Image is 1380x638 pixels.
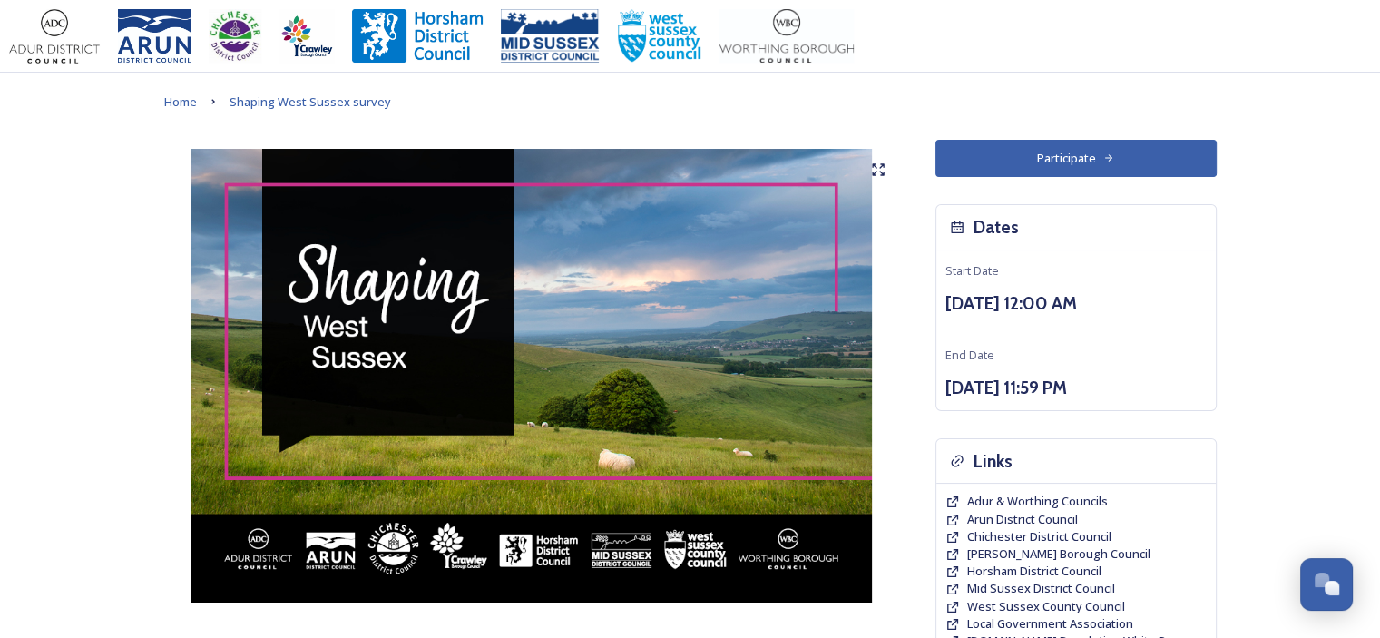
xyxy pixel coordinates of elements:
a: Local Government Association [967,615,1133,633]
a: Chichester District Council [967,528,1111,545]
button: Participate [935,140,1217,177]
button: Open Chat [1300,558,1353,611]
a: Adur & Worthing Councils [967,493,1108,510]
h3: Links [974,448,1013,475]
img: Adur%20logo%20%281%29.jpeg [9,9,100,64]
img: Crawley%20BC%20logo.jpg [279,9,334,64]
a: Home [164,91,197,113]
span: Local Government Association [967,615,1133,632]
span: Horsham District Council [967,563,1101,579]
span: Home [164,93,197,110]
a: Mid Sussex District Council [967,580,1115,597]
a: [PERSON_NAME] Borough Council [967,545,1150,563]
span: End Date [945,347,994,363]
img: Arun%20District%20Council%20logo%20blue%20CMYK.jpg [118,9,191,64]
span: Adur & Worthing Councils [967,493,1108,509]
img: CDC%20Logo%20-%20you%20may%20have%20a%20better%20version.jpg [209,9,261,64]
span: Start Date [945,262,999,279]
h3: [DATE] 11:59 PM [945,375,1207,401]
span: Arun District Council [967,511,1078,527]
img: WSCCPos-Spot-25mm.jpg [617,9,702,64]
h3: [DATE] 12:00 AM [945,290,1207,317]
span: Mid Sussex District Council [967,580,1115,596]
img: Worthing_Adur%20%281%29.jpg [719,9,854,64]
span: Shaping West Sussex survey [230,93,391,110]
span: West Sussex County Council [967,598,1125,614]
img: 150ppimsdc%20logo%20blue.png [501,9,599,64]
a: Arun District Council [967,511,1078,528]
a: Shaping West Sussex survey [230,91,391,113]
span: [PERSON_NAME] Borough Council [967,545,1150,562]
a: Horsham District Council [967,563,1101,580]
img: Horsham%20DC%20Logo.jpg [352,9,483,64]
a: West Sussex County Council [967,598,1125,615]
span: Chichester District Council [967,528,1111,545]
h3: Dates [974,214,1019,240]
